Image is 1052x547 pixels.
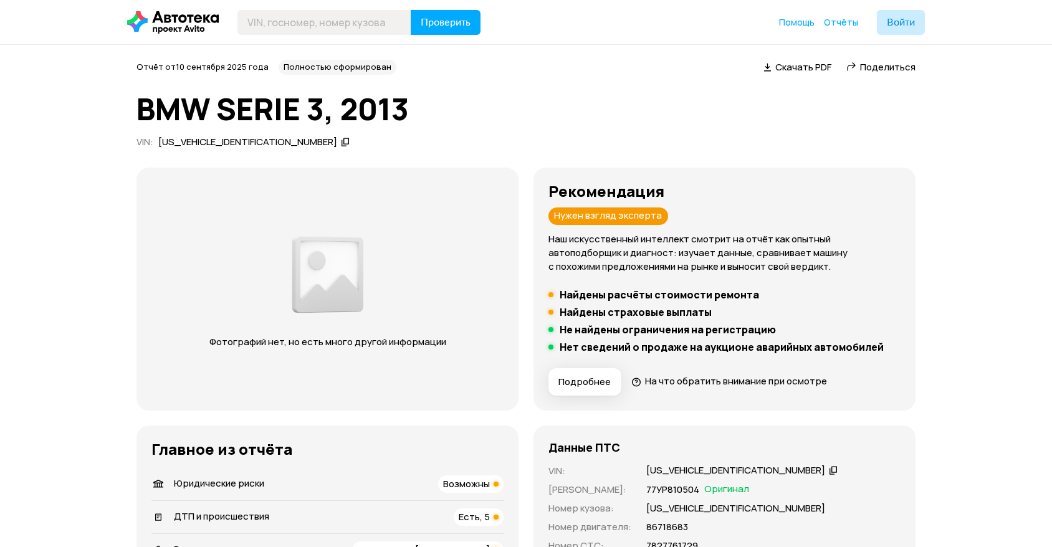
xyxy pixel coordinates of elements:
p: 77УР810504 [646,483,699,497]
p: [PERSON_NAME] : [548,483,631,497]
span: VIN : [136,135,153,148]
p: [US_VEHICLE_IDENTIFICATION_NUMBER] [646,502,825,515]
span: Проверить [421,17,471,27]
span: Скачать PDF [775,60,831,74]
a: Помощь [779,16,815,29]
a: На что обратить внимание при осмотре [631,374,827,388]
button: Проверить [411,10,481,35]
span: Отчёты [824,16,858,28]
div: Нужен взгляд эксперта [548,207,668,225]
button: Подробнее [548,368,621,396]
p: 86718683 [646,520,688,534]
a: Поделиться [846,60,916,74]
span: Поделиться [860,60,916,74]
a: Отчёты [824,16,858,29]
h5: Найдены страховые выплаты [560,306,712,318]
h5: Найдены расчёты стоимости ремонта [560,288,759,301]
h3: Главное из отчёта [151,440,504,458]
p: Номер двигателя : [548,520,631,534]
h4: Данные ПТС [548,440,620,454]
div: [US_VEHICLE_IDENTIFICATION_NUMBER] [646,464,825,477]
h1: BMW SERIE 3, 2013 [136,92,916,126]
p: Номер кузова : [548,502,631,515]
img: d89e54fb62fcf1f0.png [289,229,367,320]
span: Отчёт от 10 сентября 2025 года [136,61,269,72]
span: Войти [887,17,915,27]
input: VIN, госномер, номер кузова [237,10,411,35]
p: Фотографий нет, но есть много другой информации [197,335,458,349]
p: Наш искусственный интеллект смотрит на отчёт как опытный автоподборщик и диагност: изучает данные... [548,232,901,273]
a: Скачать PDF [763,60,831,74]
span: Юридические риски [174,477,264,490]
span: Оригинал [704,483,749,497]
button: Войти [877,10,925,35]
span: ДТП и происшествия [174,510,269,523]
span: Помощь [779,16,815,28]
span: Подробнее [558,376,611,388]
h5: Нет сведений о продаже на аукционе аварийных автомобилей [560,341,884,353]
span: Есть, 5 [459,510,490,523]
div: [US_VEHICLE_IDENTIFICATION_NUMBER] [158,136,337,149]
span: На что обратить внимание при осмотре [645,374,827,388]
h3: Рекомендация [548,183,901,200]
h5: Не найдены ограничения на регистрацию [560,323,776,336]
span: Возможны [443,477,490,490]
div: Полностью сформирован [279,60,396,75]
p: VIN : [548,464,631,478]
